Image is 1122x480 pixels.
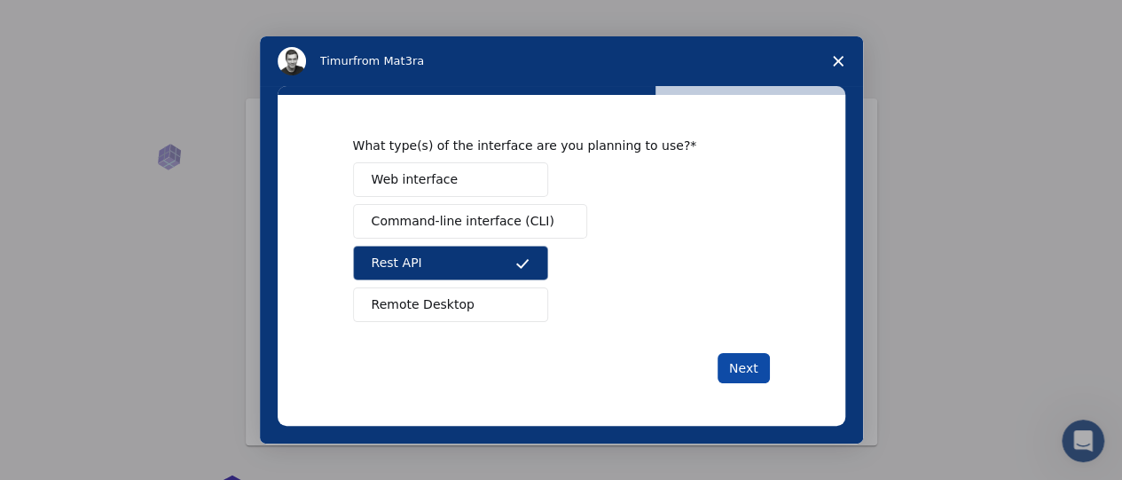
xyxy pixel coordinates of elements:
[353,204,587,239] button: Command-line interface (CLI)
[278,47,306,75] img: Profile image for Timur
[372,170,458,189] span: Web interface
[35,12,99,28] span: Support
[372,212,554,231] span: Command-line interface (CLI)
[353,287,548,322] button: Remote Desktop
[353,246,548,280] button: Rest API
[353,162,548,197] button: Web interface
[353,138,743,153] div: What type(s) of the interface are you planning to use?
[353,54,424,67] span: from Mat3ra
[813,36,863,86] span: Close survey
[372,254,422,272] span: Rest API
[320,54,353,67] span: Timur
[372,295,475,314] span: Remote Desktop
[718,353,770,383] button: Next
